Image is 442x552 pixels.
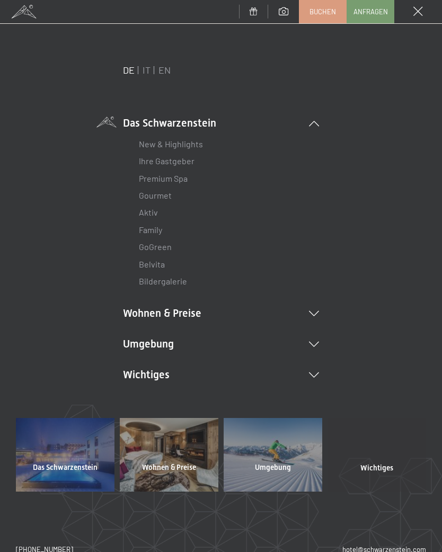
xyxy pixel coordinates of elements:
a: Wohnen & Preise Wellnesshotel Südtirol SCHWARZENSTEIN - Wellnessurlaub in den Alpen [117,418,221,492]
a: Buchen [299,1,346,23]
span: Wichtiges [360,463,393,474]
a: Ihre Gastgeber [139,156,195,166]
a: Gourmet [139,190,172,200]
a: Bildergalerie [139,276,187,286]
a: Belvita [139,259,165,269]
a: New & Highlights [139,139,203,149]
span: Anfragen [353,7,388,16]
a: Wichtiges Wellnesshotel Südtirol SCHWARZENSTEIN - Wellnessurlaub in den Alpen [325,418,429,492]
a: Aktiv [139,207,158,217]
a: Anfragen [347,1,394,23]
a: Family [139,225,162,235]
span: Das Schwarzenstein [33,462,98,473]
a: DE [123,64,135,76]
a: EN [158,64,171,76]
a: GoGreen [139,242,172,252]
a: IT [143,64,151,76]
a: Premium Spa [139,173,188,183]
span: Wohnen & Preise [142,462,196,473]
span: Umgebung [255,462,291,473]
a: Das Schwarzenstein Wellnesshotel Südtirol SCHWARZENSTEIN - Wellnessurlaub in den Alpen [13,418,117,492]
span: Buchen [310,7,336,16]
a: Umgebung Wellnesshotel Südtirol SCHWARZENSTEIN - Wellnessurlaub in den Alpen [221,418,325,492]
